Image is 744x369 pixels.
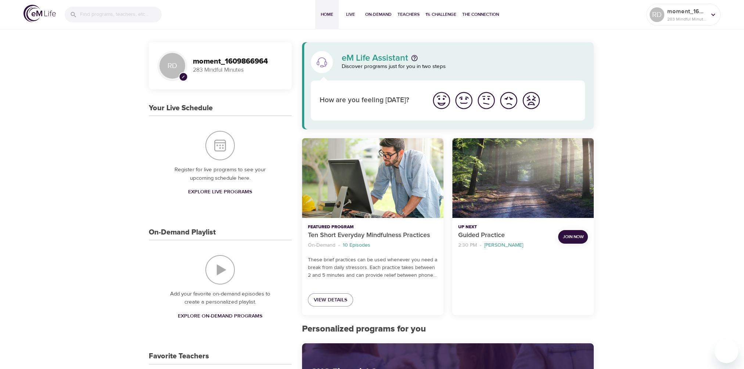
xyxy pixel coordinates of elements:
div: RD [158,51,187,80]
img: On-Demand Playlist [205,255,235,284]
p: Register for live programs to see your upcoming schedule here. [163,166,277,182]
span: Join Now [563,233,583,241]
a: View Details [308,293,353,307]
span: Explore Live Programs [188,187,252,197]
p: 2:30 PM [458,241,477,249]
img: good [454,90,474,111]
span: Home [318,11,336,18]
p: Guided Practice [458,230,552,240]
span: The Connection [462,11,499,18]
p: On-Demand [308,241,335,249]
span: Explore On-Demand Programs [178,312,262,321]
p: [PERSON_NAME] [484,241,523,249]
p: Add your favorite on-demand episodes to create a personalized playlist. [163,290,277,307]
nav: breadcrumb [308,240,438,250]
p: Up Next [458,224,552,230]
h3: Your Live Schedule [149,104,213,112]
a: Explore On-Demand Programs [175,309,265,323]
a: Explore Live Programs [185,185,255,199]
h2: Personalized programs for you [302,324,594,334]
li: · [338,240,340,250]
p: eM Life Assistant [342,54,408,62]
p: These brief practices can be used whenever you need a break from daily stressors. Each practice t... [308,256,438,279]
p: How are you feeling [DATE]? [320,95,421,106]
button: I'm feeling good [453,89,475,112]
button: I'm feeling ok [475,89,497,112]
p: Discover programs just for you in two steps [342,62,585,71]
button: I'm feeling worst [520,89,542,112]
img: Your Live Schedule [205,131,235,160]
img: worst [521,90,541,111]
span: On-Demand [365,11,392,18]
p: 283 Mindful Minutes [667,16,706,22]
p: moment_1609866964 [667,7,706,16]
img: bad [499,90,519,111]
h3: Favorite Teachers [149,352,209,361]
p: 283 Mindful Minutes [193,66,283,74]
h3: moment_1609866964 [193,57,283,66]
div: RD [650,7,664,22]
li: · [480,240,481,250]
nav: breadcrumb [458,240,552,250]
h3: On-Demand Playlist [149,228,216,237]
button: Join Now [558,230,588,244]
img: eM Life Assistant [316,56,328,68]
iframe: Button to launch messaging window [715,340,738,363]
button: I'm feeling great [430,89,453,112]
p: 10 Episodes [343,241,370,249]
img: logo [24,5,56,22]
button: Ten Short Everyday Mindfulness Practices [302,138,443,218]
button: I'm feeling bad [497,89,520,112]
span: Live [342,11,359,18]
button: Guided Practice [452,138,594,218]
img: great [431,90,452,111]
p: Ten Short Everyday Mindfulness Practices [308,230,438,240]
input: Find programs, teachers, etc... [80,7,162,22]
span: Teachers [398,11,420,18]
img: ok [476,90,496,111]
p: Featured Program [308,224,438,230]
span: View Details [314,295,347,305]
span: 1% Challenge [425,11,456,18]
